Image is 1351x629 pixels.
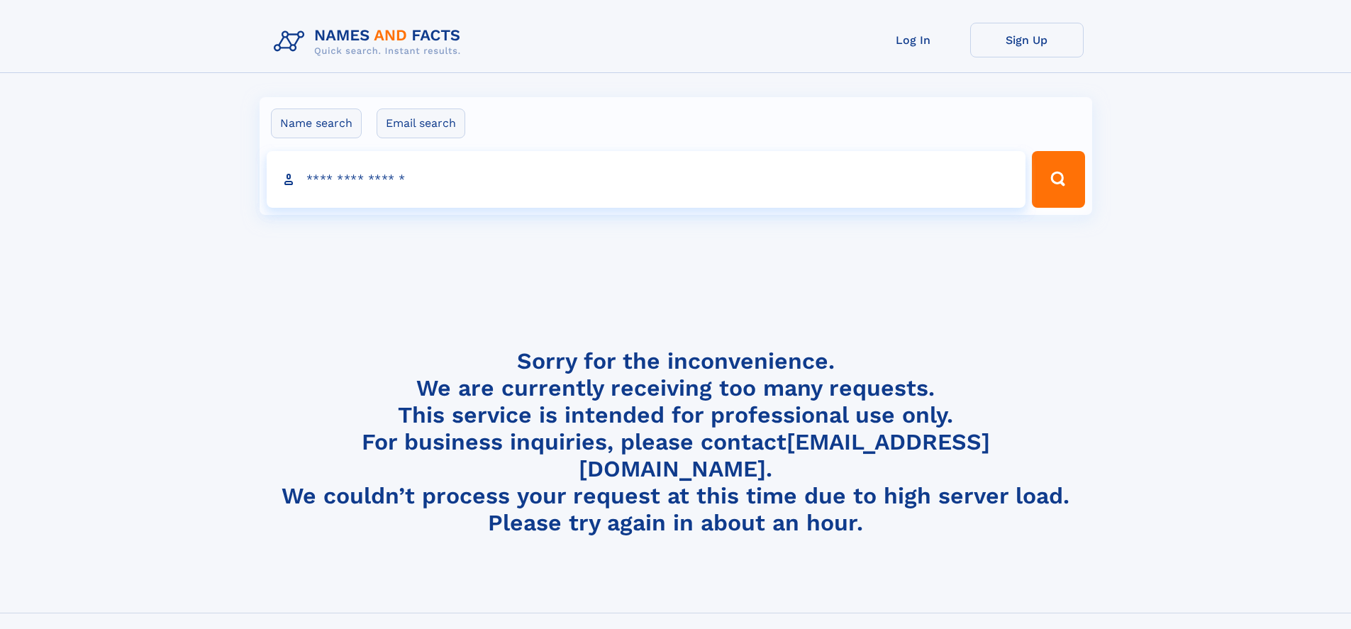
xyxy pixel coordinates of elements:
[1032,151,1084,208] button: Search Button
[377,108,465,138] label: Email search
[970,23,1084,57] a: Sign Up
[268,23,472,61] img: Logo Names and Facts
[857,23,970,57] a: Log In
[268,347,1084,537] h4: Sorry for the inconvenience. We are currently receiving too many requests. This service is intend...
[271,108,362,138] label: Name search
[579,428,990,482] a: [EMAIL_ADDRESS][DOMAIN_NAME]
[267,151,1026,208] input: search input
